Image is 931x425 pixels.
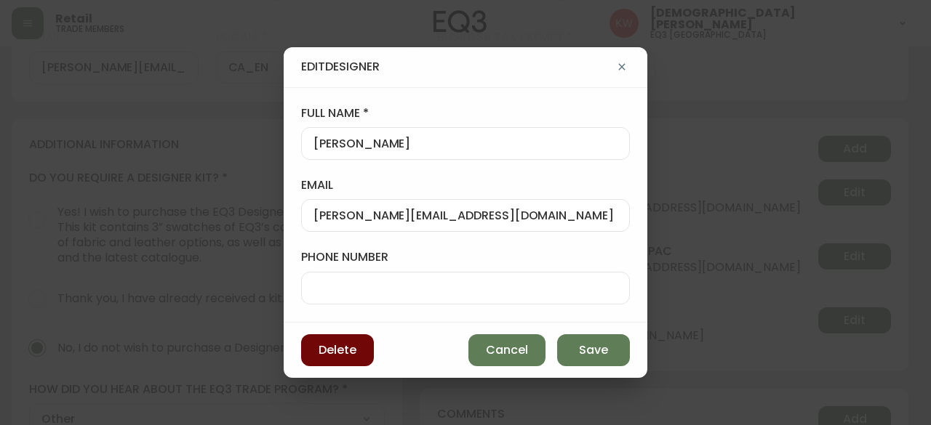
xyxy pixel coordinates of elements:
[301,249,630,265] label: phone number
[301,177,630,193] label: email
[301,59,380,75] h4: Edit Designer
[468,334,546,366] button: Cancel
[486,342,528,358] span: Cancel
[557,334,630,366] button: Save
[319,342,356,358] span: Delete
[301,105,630,121] label: full name
[579,342,608,358] span: Save
[301,334,374,366] button: Delete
